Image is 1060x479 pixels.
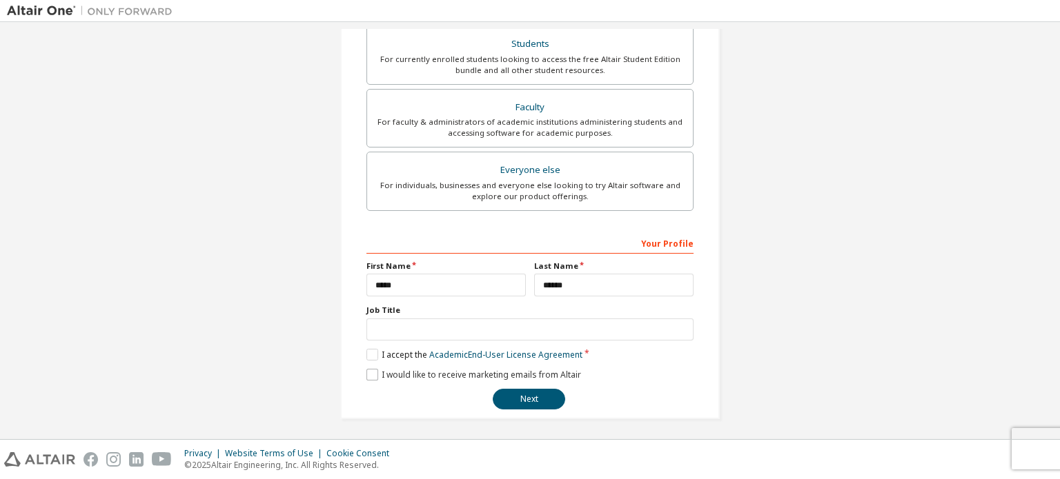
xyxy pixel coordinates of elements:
div: For faculty & administrators of academic institutions administering students and accessing softwa... [375,116,685,139]
div: For individuals, businesses and everyone else looking to try Altair software and explore our prod... [375,180,685,202]
div: Everyone else [375,161,685,180]
label: I accept the [366,349,582,360]
div: Your Profile [366,232,694,254]
label: Job Title [366,305,694,316]
label: Last Name [534,261,694,272]
img: youtube.svg [152,452,172,467]
div: Cookie Consent [326,448,397,459]
img: facebook.svg [84,452,98,467]
img: linkedin.svg [129,452,144,467]
label: First Name [366,261,526,272]
p: © 2025 Altair Engineering, Inc. All Rights Reserved. [184,459,397,471]
div: Privacy [184,448,225,459]
button: Next [493,389,565,409]
img: Altair One [7,4,179,18]
img: instagram.svg [106,452,121,467]
div: For currently enrolled students looking to access the free Altair Student Edition bundle and all ... [375,54,685,76]
div: Faculty [375,98,685,117]
label: I would like to receive marketing emails from Altair [366,369,581,380]
img: altair_logo.svg [4,452,75,467]
a: Academic End-User License Agreement [429,349,582,360]
div: Students [375,34,685,54]
div: Website Terms of Use [225,448,326,459]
